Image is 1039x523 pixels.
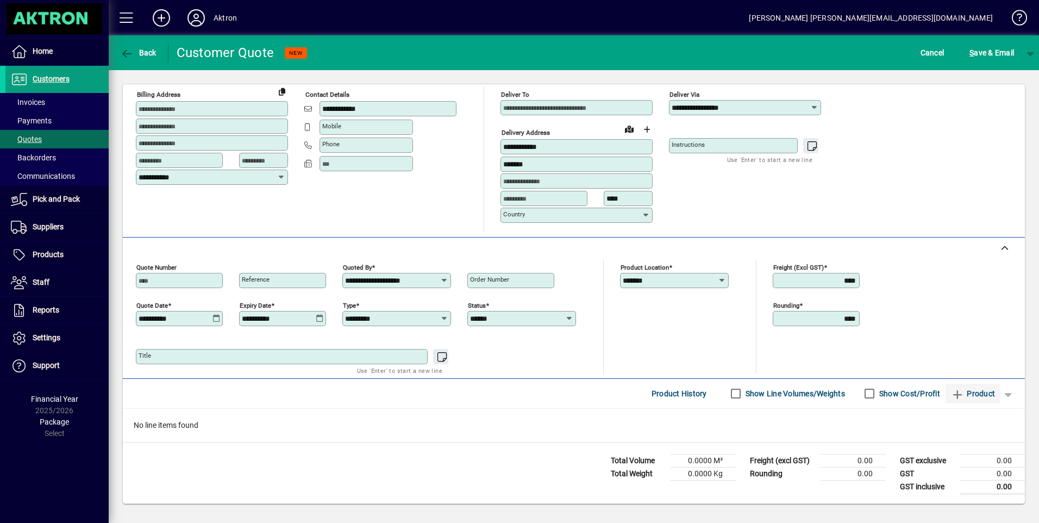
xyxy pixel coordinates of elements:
[652,385,707,402] span: Product History
[918,43,947,63] button: Cancel
[921,44,944,61] span: Cancel
[11,172,75,180] span: Communications
[5,241,109,269] a: Products
[605,454,671,467] td: Total Volume
[33,333,60,342] span: Settings
[960,454,1025,467] td: 0.00
[744,467,821,480] td: Rounding
[33,361,60,370] span: Support
[821,467,886,480] td: 0.00
[671,467,736,480] td: 0.0000 Kg
[5,130,109,148] a: Quotes
[117,43,159,63] button: Back
[671,454,736,467] td: 0.0000 M³
[743,388,845,399] label: Show Line Volumes/Weights
[647,384,711,403] button: Product History
[33,306,59,314] span: Reports
[1004,2,1025,38] a: Knowledge Base
[605,467,671,480] td: Total Weight
[179,8,214,28] button: Profile
[501,91,529,98] mat-label: Deliver To
[960,467,1025,480] td: 0.00
[33,222,64,231] span: Suppliers
[33,195,80,203] span: Pick and Pack
[672,141,705,148] mat-label: Instructions
[357,364,442,377] mat-hint: Use 'Enter' to start a new line
[123,409,1025,442] div: No line items found
[33,250,64,259] span: Products
[177,44,274,61] div: Customer Quote
[289,49,303,57] span: NEW
[109,43,168,63] app-page-header-button: Back
[744,454,821,467] td: Freight (excl GST)
[638,121,655,138] button: Choose address
[11,135,42,144] span: Quotes
[33,278,49,287] span: Staff
[11,98,45,107] span: Invoices
[621,120,638,138] a: View on map
[5,111,109,130] a: Payments
[894,480,960,494] td: GST inclusive
[470,276,509,283] mat-label: Order number
[139,352,151,359] mat-label: Title
[136,301,168,309] mat-label: Quote date
[894,454,960,467] td: GST exclusive
[821,454,886,467] td: 0.00
[5,352,109,379] a: Support
[468,301,486,309] mat-label: Status
[894,467,960,480] td: GST
[951,385,995,402] span: Product
[5,148,109,167] a: Backorders
[33,47,53,55] span: Home
[773,263,824,271] mat-label: Freight (excl GST)
[503,210,525,218] mat-label: Country
[120,48,157,57] span: Back
[946,384,1000,403] button: Product
[136,263,177,271] mat-label: Quote number
[273,83,291,100] button: Copy to Delivery address
[242,276,270,283] mat-label: Reference
[5,269,109,296] a: Staff
[969,44,1014,61] span: ave & Email
[40,418,69,426] span: Package
[322,122,341,130] mat-label: Mobile
[33,74,70,83] span: Customers
[877,388,940,399] label: Show Cost/Profit
[240,301,271,309] mat-label: Expiry date
[214,9,237,27] div: Aktron
[11,116,52,125] span: Payments
[5,325,109,352] a: Settings
[5,38,109,65] a: Home
[749,9,993,27] div: [PERSON_NAME] [PERSON_NAME][EMAIL_ADDRESS][DOMAIN_NAME]
[960,480,1025,494] td: 0.00
[11,153,56,162] span: Backorders
[5,297,109,324] a: Reports
[31,395,78,403] span: Financial Year
[969,48,974,57] span: S
[5,93,109,111] a: Invoices
[964,43,1019,63] button: Save & Email
[773,301,799,309] mat-label: Rounding
[5,214,109,241] a: Suppliers
[621,263,669,271] mat-label: Product location
[727,153,812,166] mat-hint: Use 'Enter' to start a new line
[343,301,356,309] mat-label: Type
[5,167,109,185] a: Communications
[5,186,109,213] a: Pick and Pack
[343,263,372,271] mat-label: Quoted by
[322,140,340,148] mat-label: Phone
[144,8,179,28] button: Add
[669,91,699,98] mat-label: Deliver via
